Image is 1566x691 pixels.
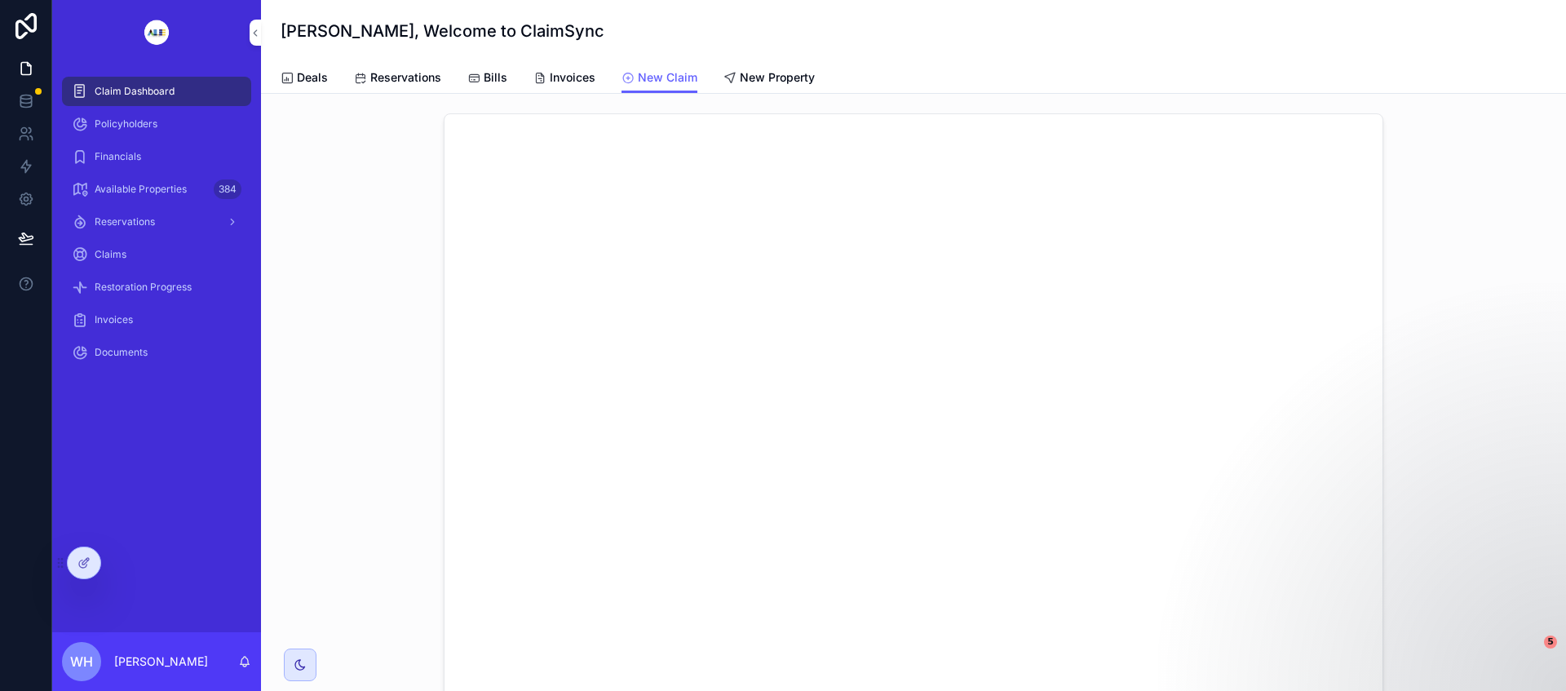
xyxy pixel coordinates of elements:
[95,85,175,98] span: Claim Dashboard
[62,240,251,269] a: Claims
[622,63,697,94] a: New Claim
[281,63,328,95] a: Deals
[114,653,208,670] p: [PERSON_NAME]
[1544,636,1557,649] span: 5
[297,69,328,86] span: Deals
[467,63,507,95] a: Bills
[214,179,241,199] div: 384
[638,69,697,86] span: New Claim
[95,183,187,196] span: Available Properties
[95,281,192,294] span: Restoration Progress
[354,63,441,95] a: Reservations
[52,65,261,388] div: scrollable content
[533,63,595,95] a: Invoices
[131,20,182,46] img: App logo
[62,305,251,334] a: Invoices
[95,215,155,228] span: Reservations
[723,63,815,95] a: New Property
[70,652,93,671] span: WH
[95,346,148,359] span: Documents
[62,77,251,106] a: Claim Dashboard
[740,69,815,86] span: New Property
[62,175,251,204] a: Available Properties384
[62,109,251,139] a: Policyholders
[95,117,157,131] span: Policyholders
[62,207,251,237] a: Reservations
[370,69,441,86] span: Reservations
[62,272,251,302] a: Restoration Progress
[281,20,604,42] h1: [PERSON_NAME], Welcome to ClaimSync
[95,248,126,261] span: Claims
[62,338,251,367] a: Documents
[62,142,251,171] a: Financials
[95,150,141,163] span: Financials
[550,69,595,86] span: Invoices
[484,69,507,86] span: Bills
[95,313,133,326] span: Invoices
[1511,636,1550,675] iframe: Intercom live chat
